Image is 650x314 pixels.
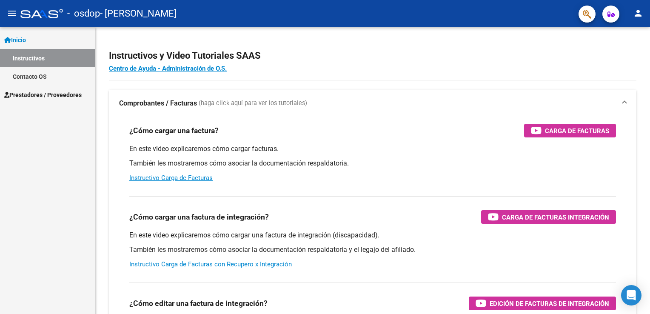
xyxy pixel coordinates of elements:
[129,260,292,268] a: Instructivo Carga de Facturas con Recupero x Integración
[109,90,636,117] mat-expansion-panel-header: Comprobantes / Facturas (haga click aquí para ver los tutoriales)
[67,4,100,23] span: - osdop
[129,297,268,309] h3: ¿Cómo editar una factura de integración?
[129,231,616,240] p: En este video explicaremos cómo cargar una factura de integración (discapacidad).
[109,48,636,64] h2: Instructivos y Video Tutoriales SAAS
[129,245,616,254] p: También les mostraremos cómo asociar la documentación respaldatoria y el legajo del afiliado.
[524,124,616,137] button: Carga de Facturas
[490,298,609,309] span: Edición de Facturas de integración
[469,297,616,310] button: Edición de Facturas de integración
[100,4,177,23] span: - [PERSON_NAME]
[129,174,213,182] a: Instructivo Carga de Facturas
[129,125,219,137] h3: ¿Cómo cargar una factura?
[129,211,269,223] h3: ¿Cómo cargar una factura de integración?
[4,90,82,100] span: Prestadores / Proveedores
[119,99,197,108] strong: Comprobantes / Facturas
[129,159,616,168] p: También les mostraremos cómo asociar la documentación respaldatoria.
[109,65,227,72] a: Centro de Ayuda - Administración de O.S.
[199,99,307,108] span: (haga click aquí para ver los tutoriales)
[621,285,641,305] div: Open Intercom Messenger
[502,212,609,223] span: Carga de Facturas Integración
[4,35,26,45] span: Inicio
[7,8,17,18] mat-icon: menu
[481,210,616,224] button: Carga de Facturas Integración
[545,126,609,136] span: Carga de Facturas
[633,8,643,18] mat-icon: person
[129,144,616,154] p: En este video explicaremos cómo cargar facturas.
